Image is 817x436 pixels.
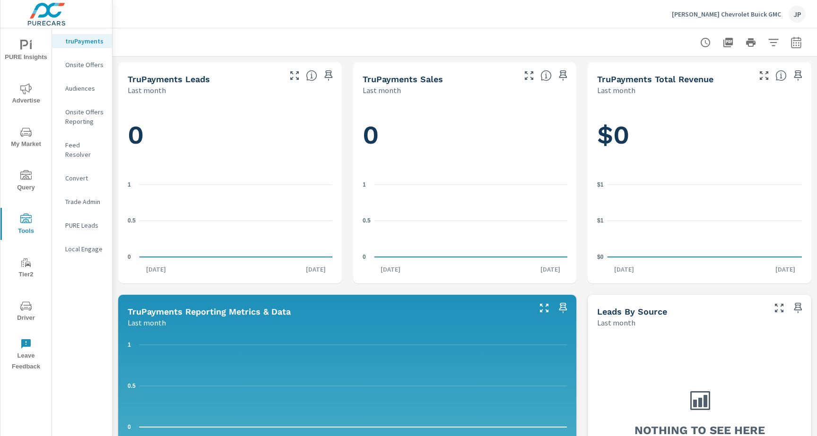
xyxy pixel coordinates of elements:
[65,84,104,93] p: Audiences
[128,119,332,151] h1: 0
[363,119,567,151] h1: 0
[556,300,571,316] span: Save this to your personalized report
[3,300,49,324] span: Driver
[521,68,537,83] button: Make Fullscreen
[775,70,787,81] span: Total revenue from sales matched to a truPayments lead. [Source: This data is sourced from the de...
[672,10,781,18] p: [PERSON_NAME] Chevrolet Buick GMC
[52,218,112,232] div: PURE Leads
[128,181,131,188] text: 1
[597,119,802,151] h1: $0
[597,317,635,328] p: Last month
[556,68,571,83] span: Save this to your personalized report
[363,181,366,188] text: 1
[789,6,806,23] div: JP
[65,60,104,69] p: Onsite Offers
[299,265,332,274] p: [DATE]
[597,217,604,224] text: $1
[3,257,49,280] span: Tier2
[3,338,49,372] span: Leave Feedback
[128,85,166,96] p: Last month
[128,254,131,260] text: 0
[772,300,787,316] button: Make Fullscreen
[719,33,738,52] button: "Export Report to PDF"
[791,300,806,316] span: Save this to your personalized report
[597,307,667,316] h5: Leads By Source
[306,70,317,81] span: The number of truPayments leads.
[128,317,166,328] p: Last month
[597,181,604,188] text: $1
[741,33,760,52] button: Print Report
[128,342,131,348] text: 1
[128,424,131,430] text: 0
[52,105,112,128] div: Onsite Offers Reporting
[3,40,49,63] span: PURE Insights
[363,74,443,84] h5: truPayments Sales
[65,36,104,46] p: truPayments
[139,265,173,274] p: [DATE]
[321,68,336,83] span: Save this to your personalized report
[65,197,104,206] p: Trade Admin
[287,68,302,83] button: Make Fullscreen
[52,195,112,209] div: Trade Admin
[128,217,136,224] text: 0.5
[597,85,635,96] p: Last month
[374,265,407,274] p: [DATE]
[769,265,802,274] p: [DATE]
[756,68,772,83] button: Make Fullscreen
[537,300,552,316] button: Make Fullscreen
[65,140,104,159] p: Feed Resolver
[128,74,210,84] h5: truPayments Leads
[52,171,112,185] div: Convert
[52,138,112,162] div: Feed Resolver
[65,221,104,230] p: PURE Leads
[534,265,567,274] p: [DATE]
[52,242,112,256] div: Local Engage
[540,70,552,81] span: Number of sales matched to a truPayments lead. [Source: This data is sourced from the dealer's DM...
[608,265,641,274] p: [DATE]
[363,85,401,96] p: Last month
[597,74,713,84] h5: truPayments Total Revenue
[3,127,49,150] span: My Market
[0,28,52,376] div: nav menu
[52,81,112,95] div: Audiences
[52,58,112,72] div: Onsite Offers
[363,217,371,224] text: 0.5
[52,34,112,48] div: truPayments
[128,383,136,389] text: 0.5
[363,254,366,260] text: 0
[597,254,604,260] text: $0
[787,33,806,52] button: Select Date Range
[3,170,49,193] span: Query
[65,107,104,126] p: Onsite Offers Reporting
[65,244,104,254] p: Local Engage
[3,83,49,106] span: Advertise
[65,173,104,183] p: Convert
[791,68,806,83] span: Save this to your personalized report
[764,33,783,52] button: Apply Filters
[3,214,49,237] span: Tools
[128,307,291,316] h5: truPayments Reporting Metrics & Data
